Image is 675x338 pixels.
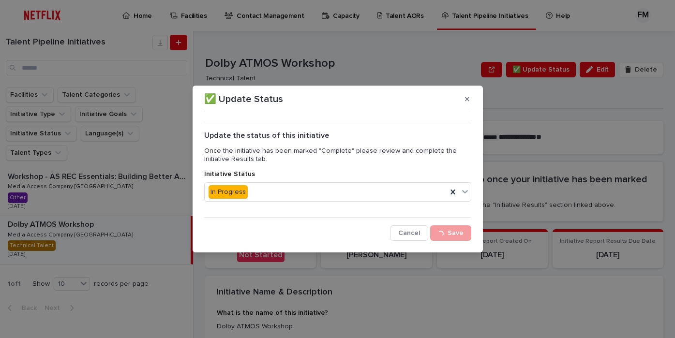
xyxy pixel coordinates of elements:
[390,225,428,241] button: Cancel
[398,230,420,236] span: Cancel
[448,230,464,236] span: Save
[209,185,248,199] div: In Progress
[430,225,471,241] button: Save
[204,147,471,163] p: Once the initiative has been marked "Complete" please review and complete the Initiative Results ...
[204,131,471,140] h2: Update the status of this initiative
[204,93,283,105] p: ✅ Update Status
[204,171,255,177] span: Initiative Status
